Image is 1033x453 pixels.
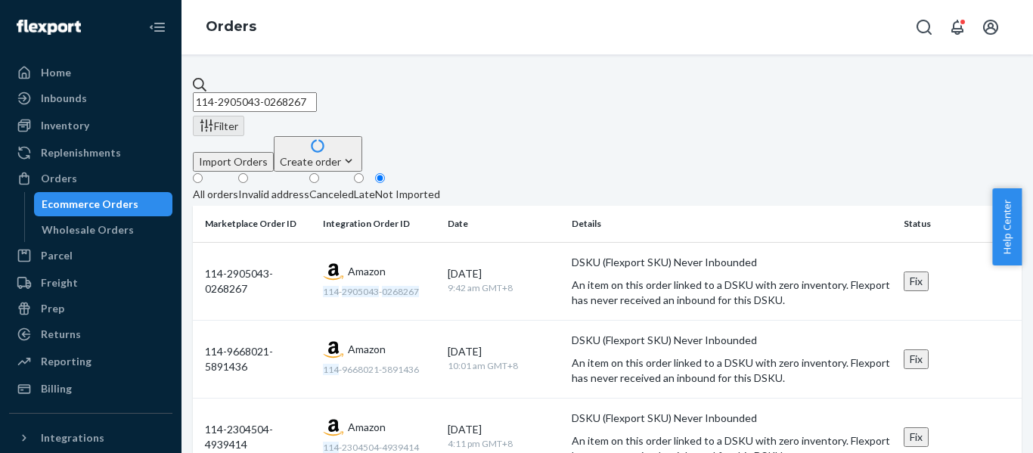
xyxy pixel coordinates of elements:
[448,437,560,451] div: 4:11 pm GMT+8
[41,248,73,263] div: Parcel
[41,430,104,445] div: Integrations
[9,113,172,138] a: Inventory
[9,86,172,110] a: Inbounds
[199,118,238,134] div: Filter
[448,344,560,359] div: [DATE]
[323,363,435,376] div: -9668021-5891436
[9,377,172,401] a: Billing
[41,327,81,342] div: Returns
[205,344,311,374] div: 114-9668021-5891436
[41,275,78,290] div: Freight
[309,173,319,183] input: Canceled
[41,65,71,80] div: Home
[572,278,891,308] p: An item on this order linked to a DSKU with zero inventory. Flexport has never received an inboun...
[323,442,339,453] em: 114
[348,264,386,279] span: Amazon
[280,154,356,169] div: Create order
[9,271,172,295] a: Freight
[898,206,1022,242] th: Status
[34,192,173,216] a: Ecommerce Orders
[448,422,560,437] div: [DATE]
[572,255,891,270] p: DSKU (Flexport SKU) Never Inbounded
[238,173,248,183] input: Invalid address
[193,116,244,136] button: Filter
[9,166,172,191] a: Orders
[323,285,435,298] div: - -
[442,206,566,242] th: Date
[9,244,172,268] a: Parcel
[193,152,274,172] button: Import Orders
[382,286,419,297] em: 0268267
[572,355,891,386] p: An item on this order linked to a DSKU with zero inventory. Flexport has never received an inboun...
[992,188,1022,265] button: Help Center
[206,18,256,35] a: Orders
[348,420,386,435] span: Amazon
[942,12,973,42] button: Open notifications
[448,266,560,281] div: [DATE]
[41,118,89,133] div: Inventory
[976,12,1006,42] button: Open account menu
[909,12,939,42] button: Open Search Box
[41,354,92,369] div: Reporting
[572,333,891,348] p: DSKU (Flexport SKU) Never Inbounded
[41,381,72,396] div: Billing
[448,359,560,374] div: 10:01 am GMT+8
[193,187,238,202] div: All orders
[274,136,362,172] button: Create order
[238,187,309,202] div: Invalid address
[9,296,172,321] a: Prep
[317,206,441,242] th: Integration Order ID
[193,92,317,112] input: Search orders
[205,422,311,452] div: 114-2304504-4939414
[323,364,339,375] em: 114
[41,91,87,106] div: Inbounds
[9,61,172,85] a: Home
[41,171,77,186] div: Orders
[9,141,172,165] a: Replenishments
[142,12,172,42] button: Close Navigation
[34,218,173,242] a: Wholesale Orders
[348,342,386,357] span: Amazon
[17,20,81,35] img: Flexport logo
[342,286,379,297] em: 2905043
[904,349,929,369] button: Fix
[193,173,203,183] input: All orders
[205,266,311,296] div: 114-2905043-0268267
[9,322,172,346] a: Returns
[354,187,375,202] div: Late
[904,427,929,447] button: Fix
[9,426,172,450] button: Integrations
[309,187,354,202] div: Canceled
[375,173,385,183] input: Not Imported
[448,281,560,296] div: 9:42 am GMT+8
[42,197,138,212] div: Ecommerce Orders
[41,145,121,160] div: Replenishments
[193,206,317,242] th: Marketplace Order ID
[42,222,134,237] div: Wholesale Orders
[904,271,929,291] button: Fix
[323,286,339,297] em: 114
[354,173,364,183] input: Late
[194,5,268,49] ol: breadcrumbs
[566,206,897,242] th: Details
[41,301,64,316] div: Prep
[9,349,172,374] a: Reporting
[572,411,891,426] p: DSKU (Flexport SKU) Never Inbounded
[375,187,440,202] div: Not Imported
